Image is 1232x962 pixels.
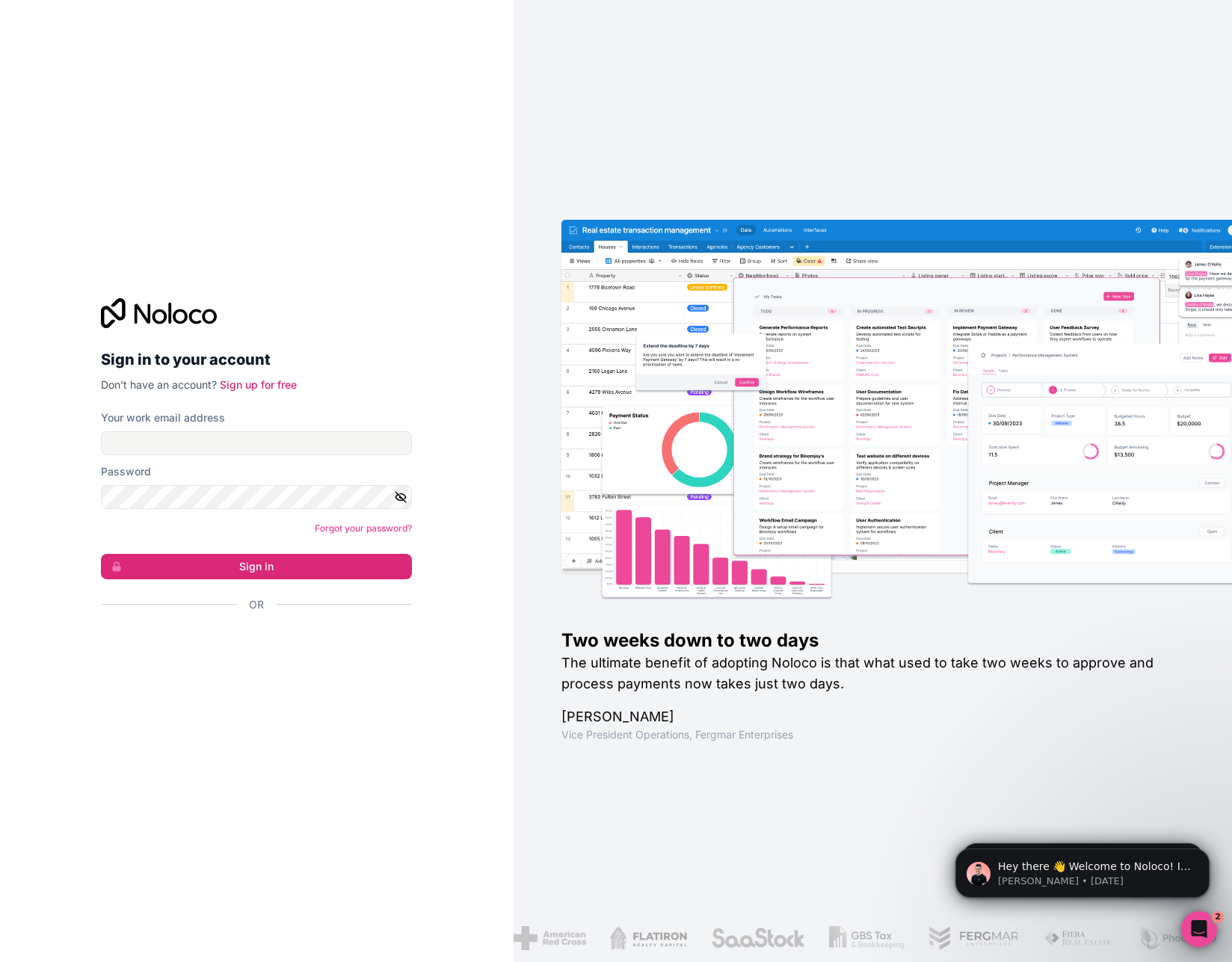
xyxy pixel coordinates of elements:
img: /assets/flatiron-C8eUkumj.png [607,926,685,950]
img: /assets/american-red-cross-BAupjrZR.png [511,926,583,950]
iframe: Intercom notifications message [933,817,1232,922]
span: Don't have an account? [101,378,217,391]
a: Forgot your password? [315,522,412,534]
img: /assets/fiera-fwj2N5v4.png [1041,926,1111,950]
a: Sign up for free [220,378,297,391]
h1: [PERSON_NAME] [561,706,1184,727]
img: /assets/saastock-C6Zbiodz.png [709,926,803,950]
h2: The ultimate benefit of adopting Noloco is that what used to take two weeks to approve and proces... [561,653,1184,694]
h1: Vice President Operations , Fergmar Enterprises [561,727,1184,742]
button: Sign in [101,554,412,579]
img: /assets/fergmar-CudnrXN5.png [926,926,1017,950]
iframe: Sign in with Google Button [93,629,407,662]
label: Password [101,464,151,479]
iframe: Intercom live chat [1181,911,1217,947]
input: Password [101,485,412,509]
span: Or [249,597,264,612]
h2: Sign in to your account [101,346,412,373]
span: 2 [1212,911,1224,923]
input: Email address [101,431,412,455]
img: /assets/gbstax-C-GtDUiK.png [826,926,902,950]
label: Your work email address [101,410,225,425]
h1: Two weeks down to two days [561,629,1184,653]
img: /assets/phoenix-BREaitsQ.png [1135,926,1216,950]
